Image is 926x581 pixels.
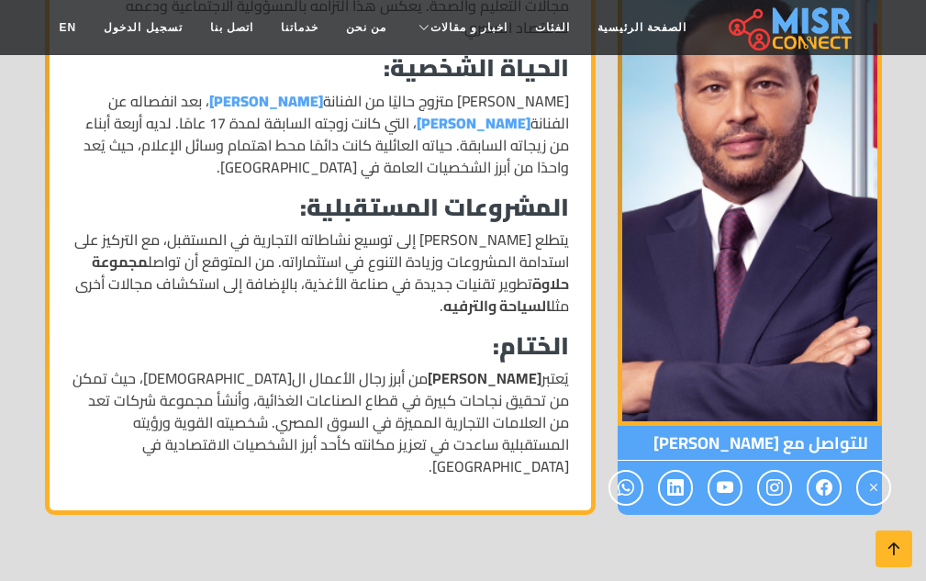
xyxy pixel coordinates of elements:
span: اخبار و مقالات [430,19,508,36]
p: يتطلع [PERSON_NAME] إلى توسيع نشاطاته التجارية في المستقبل، مع التركيز على استدامة المشروعات وزيا... [72,229,569,317]
strong: الختام: [493,323,569,368]
strong: [PERSON_NAME] [428,364,541,392]
strong: الحياة الشخصية: [384,45,569,90]
a: تسجيل الدخول [90,10,195,45]
p: يُعتبر من أبرز رجال الأعمال ال[DEMOGRAPHIC_DATA]، حيث تمكن من تحقيق نجاحات كبيرة في قطاع الصناعات... [72,367,569,477]
p: [PERSON_NAME] متزوج حاليًا من الفنانة ، بعد انفصاله عن الفنانة ، التي كانت زوجته السابقة لمدة 17 ... [72,90,569,178]
strong: المشروعات المستقبلية: [300,184,569,229]
a: [PERSON_NAME] [417,109,530,137]
strong: السياحة والترفيه [443,292,551,319]
span: للتواصل مع [PERSON_NAME] [618,426,882,461]
img: main.misr_connect [729,5,852,50]
a: الصفحة الرئيسية [584,10,700,45]
a: من نحن [332,10,400,45]
a: اتصل بنا [196,10,267,45]
a: خدماتنا [267,10,332,45]
a: اخبار و مقالات [400,10,521,45]
a: [PERSON_NAME] [209,87,323,115]
strong: مجموعة حلاوة [92,248,569,297]
a: EN [46,10,91,45]
a: الفئات [521,10,584,45]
